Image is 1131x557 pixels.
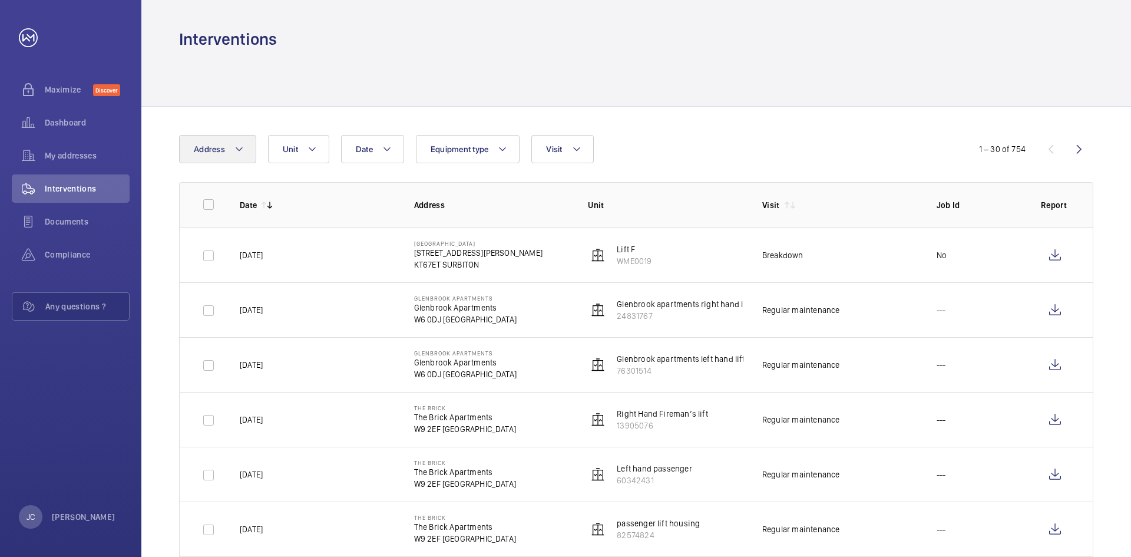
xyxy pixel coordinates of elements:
h1: Interventions [179,28,277,50]
p: Glenbrook Apartments [414,357,517,368]
span: Dashboard [45,117,130,128]
p: KT67ET SURBITON [414,259,543,271]
button: Date [341,135,404,163]
p: Address [414,199,570,211]
p: 60342431 [617,474,692,486]
p: passenger lift housing [617,518,700,529]
p: W9 2EF [GEOGRAPHIC_DATA] [414,478,516,490]
p: --- [937,304,946,316]
p: The Brick Apartments [414,466,516,478]
p: W6 0DJ [GEOGRAPHIC_DATA] [414,314,517,325]
p: [STREET_ADDRESS][PERSON_NAME] [414,247,543,259]
p: [DATE] [240,414,263,426]
button: Equipment type [416,135,520,163]
p: The Brick [414,514,516,521]
p: [DATE] [240,249,263,261]
div: Regular maintenance [762,414,839,426]
p: --- [937,414,946,426]
span: Maximize [45,84,93,95]
div: Regular maintenance [762,304,839,316]
img: elevator.svg [591,522,605,536]
span: Compliance [45,249,130,261]
button: Unit [268,135,329,163]
span: Equipment type [431,144,489,154]
p: 13905076 [617,420,708,431]
p: The Brick Apartments [414,521,516,533]
p: W6 0DJ [GEOGRAPHIC_DATA] [414,368,517,380]
p: JC [27,511,35,523]
div: Regular maintenance [762,469,839,480]
p: W9 2EF [GEOGRAPHIC_DATA] [414,423,516,435]
p: WME0019 [617,255,652,267]
img: elevator.svg [591,413,605,427]
p: Glenbrook Apartments [414,302,517,314]
p: [GEOGRAPHIC_DATA] [414,240,543,247]
p: Glenbrook apartments left hand lift [617,353,745,365]
p: Right Hand Fireman’s lift [617,408,708,420]
span: Date [356,144,373,154]
p: [DATE] [240,304,263,316]
span: Documents [45,216,130,228]
p: Lift F [617,243,652,255]
p: No [937,249,947,261]
p: --- [937,523,946,535]
span: Discover [93,84,120,96]
div: Regular maintenance [762,359,839,371]
div: 1 – 30 of 754 [979,143,1026,155]
p: The Brick Apartments [414,411,516,423]
p: Left hand passenger [617,463,692,474]
img: elevator.svg [591,358,605,372]
p: W9 2EF [GEOGRAPHIC_DATA] [414,533,516,545]
p: --- [937,469,946,480]
p: [DATE] [240,469,263,480]
p: Glenbrook Apartments [414,295,517,302]
p: The Brick [414,459,516,466]
p: Glenbrook Apartments [414,350,517,357]
img: elevator.svg [591,467,605,482]
p: --- [937,359,946,371]
span: Visit [546,144,562,154]
p: [PERSON_NAME] [52,511,115,523]
p: Job Id [937,199,1022,211]
div: Regular maintenance [762,523,839,535]
p: Report [1041,199,1069,211]
p: Unit [588,199,743,211]
span: Address [194,144,225,154]
p: 76301514 [617,365,745,377]
p: 82574824 [617,529,700,541]
span: Interventions [45,183,130,195]
p: 24831767 [617,310,751,322]
div: Breakdown [762,249,803,261]
img: elevator.svg [591,303,605,317]
img: elevator.svg [591,248,605,262]
p: Date [240,199,257,211]
button: Address [179,135,256,163]
p: [DATE] [240,359,263,371]
p: [DATE] [240,523,263,535]
p: Glenbrook apartments right hand lift [617,298,751,310]
p: Visit [762,199,780,211]
span: Unit [283,144,298,154]
span: Any questions ? [45,301,129,312]
span: My addresses [45,150,130,162]
button: Visit [531,135,593,163]
p: The Brick [414,404,516,411]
